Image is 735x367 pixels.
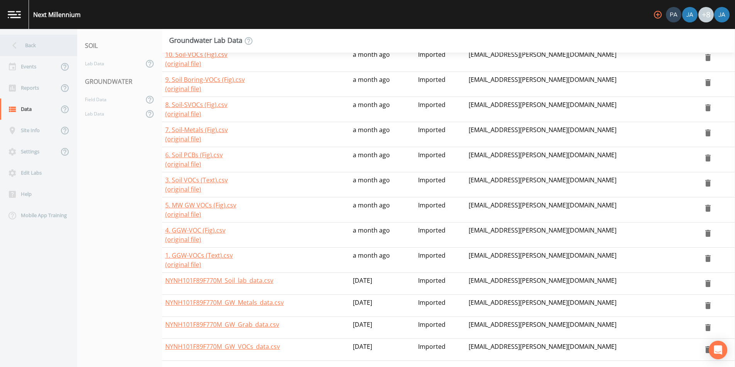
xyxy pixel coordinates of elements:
[169,36,253,46] div: Groundwater Lab Data
[350,172,415,197] td: a month ago
[415,122,466,147] td: Imported
[415,248,466,273] td: Imported
[165,126,228,134] a: 7. Soil-Metals (Fig).csv
[165,50,227,59] a: 10. Soil-VOCs (Fig).csv
[415,172,466,197] td: Imported
[77,35,162,56] div: SOIL
[77,71,162,92] div: GROUNDWATER
[700,276,716,291] button: delete
[165,320,279,329] a: NYNH101F89F770M_GW_Grab_data.csv
[165,276,273,285] a: NYNH101F89F770M_Soil_lab_data.csv
[77,107,144,121] a: Lab Data
[415,317,466,339] td: Imported
[466,273,698,295] td: [EMAIL_ADDRESS][PERSON_NAME][DOMAIN_NAME]
[682,7,698,22] img: de60428fbf029cf3ba8fe1992fc15c16
[466,339,698,361] td: [EMAIL_ADDRESS][PERSON_NAME][DOMAIN_NAME]
[700,251,716,266] button: delete
[700,150,716,166] button: delete
[165,342,280,351] a: NYNH101F89F770M_GW_VOCs_data.csv
[350,197,415,223] td: a month ago
[77,56,144,71] a: Lab Data
[682,7,698,22] div: James Patrick Hogan
[350,72,415,97] td: a month ago
[350,339,415,361] td: [DATE]
[165,176,228,184] a: 3. Soil VOCs (Text).csv
[165,298,284,307] a: NYNH101F89F770M_GW_Metals_data.csv
[165,210,201,219] a: (original file)
[165,110,201,118] a: (original file)
[350,147,415,172] td: a month ago
[165,100,227,109] a: 8. Soil-SVOCs (Fig).csv
[700,175,716,191] button: delete
[165,251,233,260] a: 1. GGW-VOCs (Text).csv
[700,125,716,141] button: delete
[415,223,466,248] td: Imported
[466,197,698,223] td: [EMAIL_ADDRESS][PERSON_NAME][DOMAIN_NAME]
[350,248,415,273] td: a month ago
[350,223,415,248] td: a month ago
[415,47,466,72] td: Imported
[466,248,698,273] td: [EMAIL_ADDRESS][PERSON_NAME][DOMAIN_NAME]
[698,7,714,22] div: +8
[666,7,681,22] img: 642d39ac0e0127a36d8cdbc932160316
[709,341,727,359] div: Open Intercom Messenger
[165,201,236,209] a: 5. MW GW VOCs (Fig).csv
[700,320,716,335] button: delete
[350,295,415,317] td: [DATE]
[165,185,201,194] a: (original file)
[666,7,682,22] div: Patrick Caulfield
[165,135,201,143] a: (original file)
[466,223,698,248] td: [EMAIL_ADDRESS][PERSON_NAME][DOMAIN_NAME]
[700,298,716,313] button: delete
[415,273,466,295] td: Imported
[350,97,415,122] td: a month ago
[415,197,466,223] td: Imported
[77,92,144,107] a: Field Data
[350,317,415,339] td: [DATE]
[466,97,698,122] td: [EMAIL_ADDRESS][PERSON_NAME][DOMAIN_NAME]
[700,226,716,241] button: delete
[165,235,201,244] a: (original file)
[165,151,223,159] a: 6. Soil PCBs (Fig).csv
[165,85,201,93] a: (original file)
[165,160,201,168] a: (original file)
[466,295,698,317] td: [EMAIL_ADDRESS][PERSON_NAME][DOMAIN_NAME]
[466,172,698,197] td: [EMAIL_ADDRESS][PERSON_NAME][DOMAIN_NAME]
[466,72,698,97] td: [EMAIL_ADDRESS][PERSON_NAME][DOMAIN_NAME]
[700,342,716,357] button: delete
[466,122,698,147] td: [EMAIL_ADDRESS][PERSON_NAME][DOMAIN_NAME]
[350,273,415,295] td: [DATE]
[466,317,698,339] td: [EMAIL_ADDRESS][PERSON_NAME][DOMAIN_NAME]
[415,295,466,317] td: Imported
[700,75,716,90] button: delete
[700,50,716,65] button: delete
[466,47,698,72] td: [EMAIL_ADDRESS][PERSON_NAME][DOMAIN_NAME]
[8,11,21,18] img: logo
[415,147,466,172] td: Imported
[350,47,415,72] td: a month ago
[714,7,730,22] img: 747fbe677637578f4da62891070ad3f4
[33,10,81,19] div: Next Millennium
[165,59,201,68] a: (original file)
[350,122,415,147] td: a month ago
[165,226,225,234] a: 4. GGW-VOC (Fig).csv
[466,147,698,172] td: [EMAIL_ADDRESS][PERSON_NAME][DOMAIN_NAME]
[415,339,466,361] td: Imported
[415,97,466,122] td: Imported
[415,72,466,97] td: Imported
[700,200,716,216] button: delete
[165,260,201,269] a: (original file)
[165,75,245,84] a: 9. Soil Boring-VOCs (Fig).csv
[700,100,716,116] button: delete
